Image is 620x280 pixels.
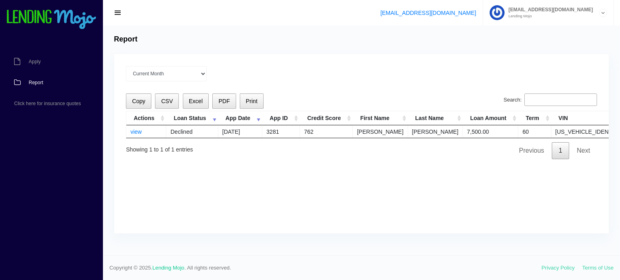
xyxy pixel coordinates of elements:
a: view [130,129,142,135]
button: CSV [155,93,179,109]
td: Declined [166,125,218,138]
a: Previous [512,142,551,159]
small: Lending Mojo [505,14,593,18]
button: Print [240,93,264,109]
td: 762 [300,125,353,138]
span: [EMAIL_ADDRESS][DOMAIN_NAME] [505,7,593,12]
label: Search: [504,93,597,106]
input: Search: [524,93,597,106]
span: Copyright © 2025. . All rights reserved. [109,264,542,272]
a: Lending Mojo [153,265,184,271]
button: PDF [212,93,236,109]
span: Print [246,98,258,104]
th: Last Name: activate to sort column ascending [408,111,463,125]
th: Actions: activate to sort column ascending [126,111,166,125]
h4: Report [114,35,137,44]
a: Next [570,142,597,159]
span: PDF [218,98,230,104]
td: 3281 [262,125,300,138]
a: 1 [552,142,569,159]
td: 7,500.00 [463,125,519,138]
th: Term: activate to sort column ascending [518,111,551,125]
a: [EMAIL_ADDRESS][DOMAIN_NAME] [380,10,476,16]
td: 60 [518,125,551,138]
span: Excel [189,98,203,104]
th: Loan Amount: activate to sort column ascending [463,111,519,125]
th: App Date: activate to sort column ascending [218,111,262,125]
th: Loan Status: activate to sort column ascending [166,111,218,125]
th: Credit Score: activate to sort column ascending [300,111,353,125]
span: Copy [132,98,145,104]
a: Terms of Use [582,265,614,271]
span: Report [29,80,43,85]
td: [PERSON_NAME] [353,125,408,138]
span: CSV [161,98,173,104]
img: Profile image [490,5,505,20]
span: Apply [29,59,41,64]
a: Privacy Policy [542,265,575,271]
td: [DATE] [218,125,262,138]
img: logo-small.png [6,10,97,30]
span: Click here for insurance quotes [14,101,81,106]
div: Showing 1 to 1 of 1 entries [126,141,193,154]
button: Excel [183,93,209,109]
button: Copy [126,93,151,109]
td: [PERSON_NAME] [408,125,463,138]
th: App ID: activate to sort column ascending [262,111,300,125]
th: First Name: activate to sort column ascending [353,111,408,125]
